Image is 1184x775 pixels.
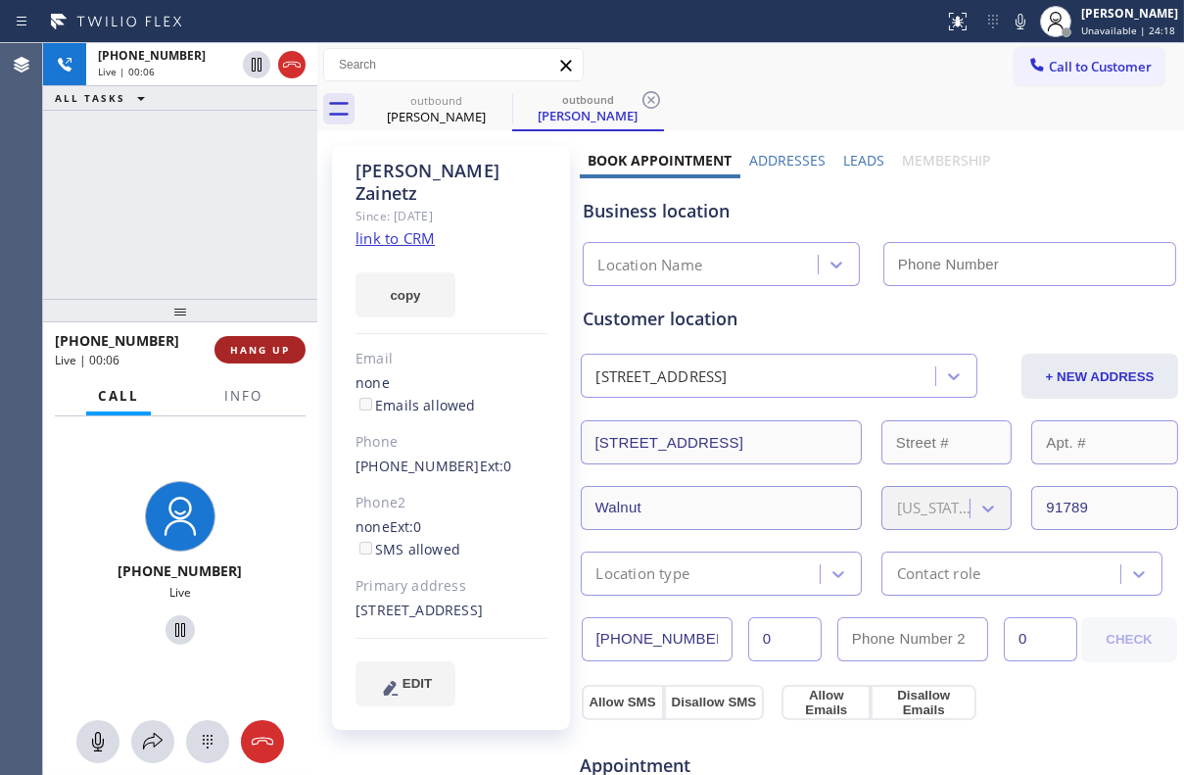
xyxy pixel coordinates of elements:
button: EDIT [355,661,455,706]
input: Search [324,49,583,80]
span: Unavailable | 24:18 [1081,24,1175,37]
button: Mute [76,720,119,763]
div: Contact role [897,562,980,585]
label: SMS allowed [355,540,460,558]
span: Live [169,584,191,601]
button: HANG UP [214,336,306,363]
input: Phone Number [883,242,1176,286]
button: Disallow SMS [664,685,765,720]
span: Live | 00:06 [55,352,119,368]
button: Allow Emails [781,685,871,720]
button: + NEW ADDRESS [1021,354,1178,399]
div: Email [355,348,547,370]
div: [PERSON_NAME] Zainetz [355,160,547,205]
span: [PHONE_NUMBER] [98,47,206,64]
div: Location Name [598,254,703,276]
div: Since: [DATE] [355,205,547,227]
button: Info [213,377,274,415]
span: Live | 00:06 [98,65,155,78]
button: Disallow Emails [871,685,976,720]
span: Ext: 0 [480,457,512,475]
span: Call to Customer [1049,58,1152,75]
button: Call [86,377,151,415]
div: outbound [362,93,510,108]
div: outbound [514,92,662,107]
span: Info [224,387,262,405]
label: Emails allowed [355,396,476,414]
div: [PERSON_NAME] [1081,5,1178,22]
button: ALL TASKS [43,86,165,110]
label: Addresses [749,151,826,170]
div: Phone2 [355,492,547,514]
a: link to CRM [355,228,435,248]
button: copy [355,272,455,317]
input: Phone Number 2 [837,617,988,661]
input: Phone Number [582,617,733,661]
button: Hang up [241,720,284,763]
span: Ext: 0 [390,517,422,536]
span: HANG UP [230,343,290,357]
div: Business location [584,198,1176,224]
button: Hold Customer [166,615,195,645]
input: ZIP [1031,486,1178,530]
div: [STREET_ADDRESS] [355,600,547,622]
label: Leads [843,151,884,170]
input: SMS allowed [359,542,372,555]
span: [PHONE_NUMBER] [118,561,243,580]
div: Primary address [355,575,547,598]
div: none [355,516,547,561]
input: City [581,486,862,530]
button: Mute [1007,8,1034,35]
span: EDIT [403,676,432,691]
div: [PERSON_NAME] [514,107,662,124]
input: Street # [881,420,1013,464]
label: Book Appointment [588,151,732,170]
input: Ext. 2 [1004,617,1077,661]
div: Customer location [584,306,1176,332]
label: Membership [902,151,990,170]
div: none [355,372,547,417]
div: Luke Zainetz [362,87,510,131]
input: Address [581,420,862,464]
input: Apt. # [1031,420,1178,464]
a: [PHONE_NUMBER] [355,457,480,475]
input: Ext. [748,617,822,661]
button: Open dialpad [186,720,229,763]
button: Allow SMS [582,685,664,720]
input: Emails allowed [359,398,372,411]
div: Phone [355,431,547,454]
div: [STREET_ADDRESS] [596,365,728,388]
div: [PERSON_NAME] [362,108,510,125]
button: Hold Customer [243,51,270,78]
span: Call [98,387,139,405]
button: CHECK [1081,617,1177,662]
div: Location type [596,562,690,585]
button: Call to Customer [1015,48,1164,85]
span: [PHONE_NUMBER] [55,331,179,350]
span: ALL TASKS [55,91,125,105]
button: Open directory [131,720,174,763]
button: Hang up [278,51,306,78]
div: Luke Zainetz [514,87,662,129]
